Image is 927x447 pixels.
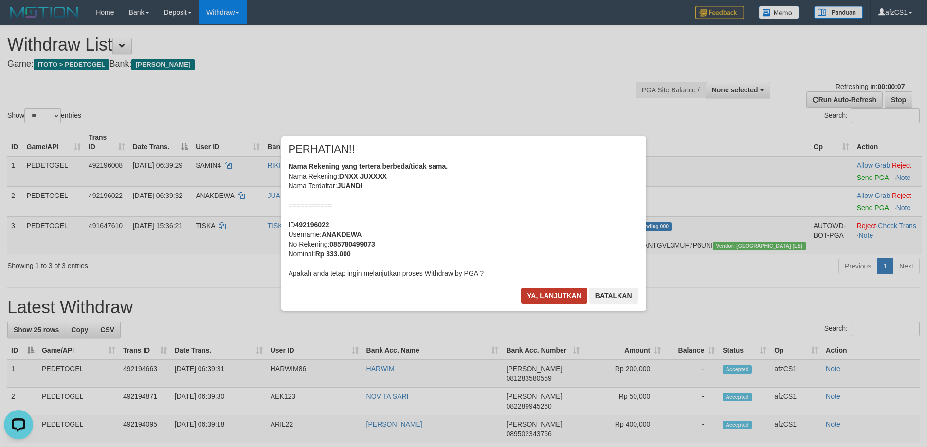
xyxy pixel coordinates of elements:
button: Batalkan [589,288,638,304]
button: Ya, lanjutkan [521,288,587,304]
b: Nama Rekening yang tertera berbeda/tidak sama. [289,162,448,170]
div: Nama Rekening: Nama Terdaftar: =========== ID Username: No Rekening: Nominal: Apakah anda tetap i... [289,161,639,278]
b: JUANDI [337,182,363,190]
span: PERHATIAN!! [289,144,355,154]
b: 085780499073 [329,240,375,248]
button: Open LiveChat chat widget [4,4,33,33]
b: Rp 333.000 [315,250,351,258]
b: 492196022 [295,221,329,229]
b: ANAKDEWA [322,231,362,238]
b: DNXX JUXXXX [339,172,387,180]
